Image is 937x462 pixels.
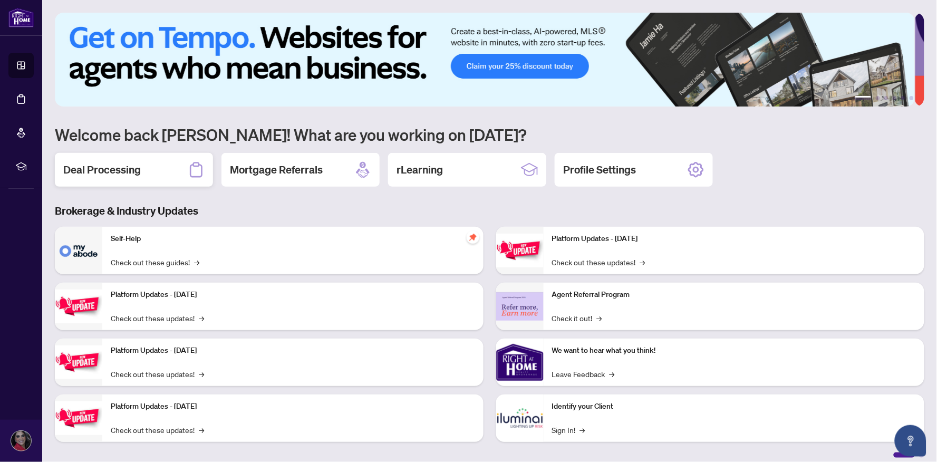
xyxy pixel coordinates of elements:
[893,96,897,100] button: 4
[895,425,926,457] button: Open asap
[496,394,544,442] img: Identify your Client
[496,234,544,267] img: Platform Updates - June 23, 2025
[884,96,888,100] button: 3
[552,289,916,301] p: Agent Referral Program
[552,233,916,245] p: Platform Updates - [DATE]
[552,312,602,324] a: Check it out!→
[199,424,204,436] span: →
[910,96,914,100] button: 6
[597,312,602,324] span: →
[111,312,204,324] a: Check out these updates!→
[55,124,924,145] h1: Welcome back [PERSON_NAME]! What are you working on [DATE]?
[552,424,585,436] a: Sign In!→
[11,431,31,451] img: Profile Icon
[199,312,204,324] span: →
[230,162,323,177] h2: Mortgage Referrals
[552,256,645,268] a: Check out these updates!→
[111,368,204,380] a: Check out these updates!→
[552,368,615,380] a: Leave Feedback→
[640,256,645,268] span: →
[111,424,204,436] a: Check out these updates!→
[63,162,141,177] h2: Deal Processing
[552,401,916,412] p: Identify your Client
[496,292,544,321] img: Agent Referral Program
[580,424,585,436] span: →
[467,231,479,244] span: pushpin
[496,339,544,386] img: We want to hear what you think!
[111,233,475,245] p: Self-Help
[901,96,905,100] button: 5
[194,256,199,268] span: →
[563,162,636,177] h2: Profile Settings
[55,345,102,379] img: Platform Updates - July 21, 2025
[855,96,872,100] button: 1
[55,290,102,323] img: Platform Updates - September 16, 2025
[55,227,102,274] img: Self-Help
[876,96,880,100] button: 2
[55,13,915,107] img: Slide 0
[552,345,916,357] p: We want to hear what you think!
[111,345,475,357] p: Platform Updates - [DATE]
[111,401,475,412] p: Platform Updates - [DATE]
[55,401,102,435] img: Platform Updates - July 8, 2025
[8,8,34,27] img: logo
[199,368,204,380] span: →
[111,289,475,301] p: Platform Updates - [DATE]
[610,368,615,380] span: →
[397,162,443,177] h2: rLearning
[111,256,199,268] a: Check out these guides!→
[55,204,924,218] h3: Brokerage & Industry Updates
